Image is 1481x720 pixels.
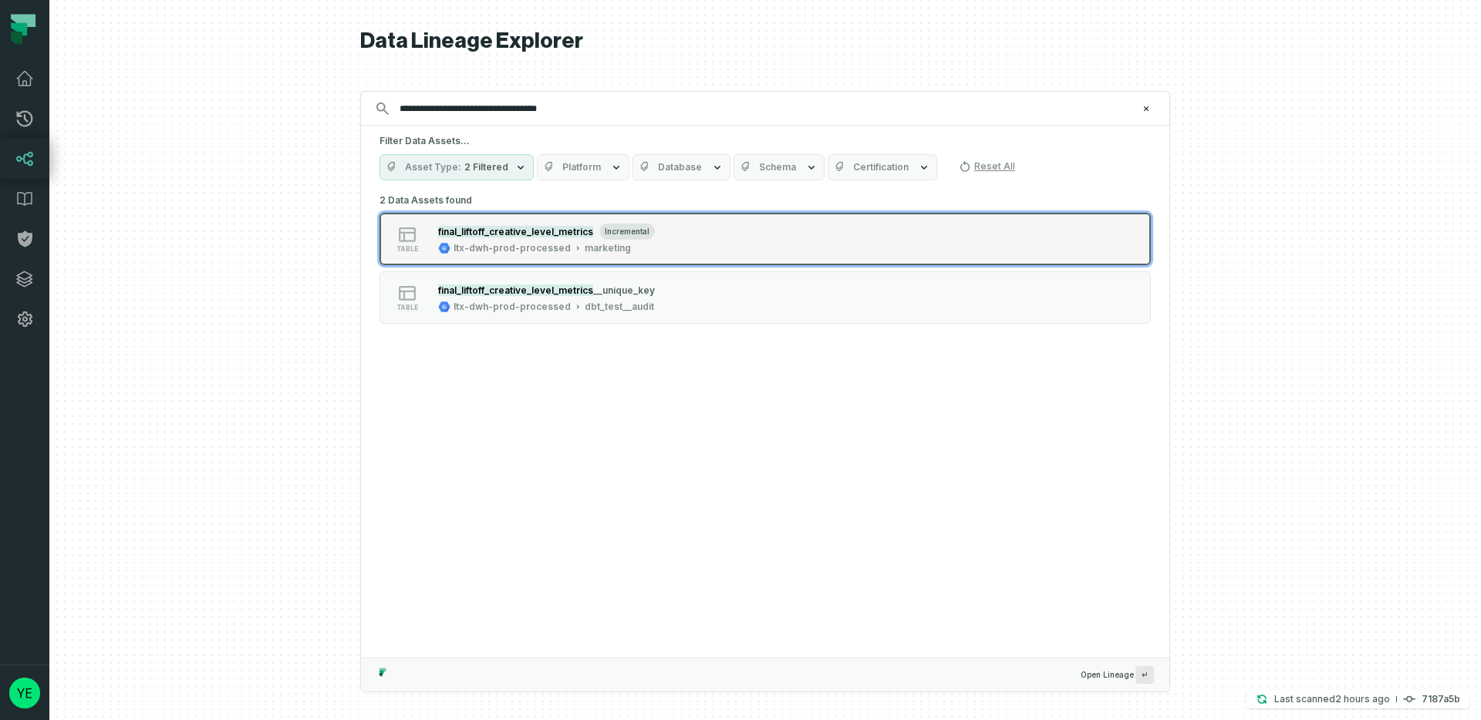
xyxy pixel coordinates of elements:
button: Asset Type2 Filtered [380,154,534,180]
span: Platform [562,161,601,173]
div: ltx-dwh-prod-processed [454,242,571,254]
button: Last scanned[DATE] 1:21:08 PM7187a5b [1247,690,1469,708]
button: Clear search query [1139,101,1154,116]
span: Press ↵ to add a new Data Asset to the graph [1135,666,1154,684]
mark: final_liftoff_creative_level_metrics [438,226,593,237]
relative-time: Sep 15, 2025, 1:21 PM GMT+3 [1335,693,1390,705]
span: Certification [853,161,909,173]
div: ltx-dwh-prod-processed [454,301,571,313]
h1: Data Lineage Explorer [360,28,1170,55]
button: tableltx-dwh-prod-processeddbt_test__audit [380,271,1151,324]
h5: Filter Data Assets... [380,135,1151,147]
span: Open Lineage [1081,666,1154,684]
div: dbt_test__audit [585,301,654,313]
div: Suggestions [361,190,1169,658]
button: Platform [537,154,629,180]
span: __unique_key [593,284,655,296]
span: Schema [759,161,796,173]
p: Last scanned [1274,691,1390,707]
mark: final_liftoff_creative_level_metrics [438,284,593,296]
div: marketing [585,242,631,254]
h4: 7187a5b [1422,695,1460,704]
span: incremental [599,223,655,240]
span: 2 Filtered [464,161,508,173]
img: avatar of yedidya [9,678,40,708]
button: Schema [734,154,825,180]
span: Database [658,161,702,173]
button: Reset All [953,154,1021,179]
div: 2 Data Assets found [380,190,1151,344]
span: Asset Type [405,161,461,173]
span: table [396,245,418,253]
span: table [396,304,418,311]
button: Certification [828,154,937,180]
button: Database [633,154,730,180]
button: tableincrementalltx-dwh-prod-processedmarketing [380,213,1151,265]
